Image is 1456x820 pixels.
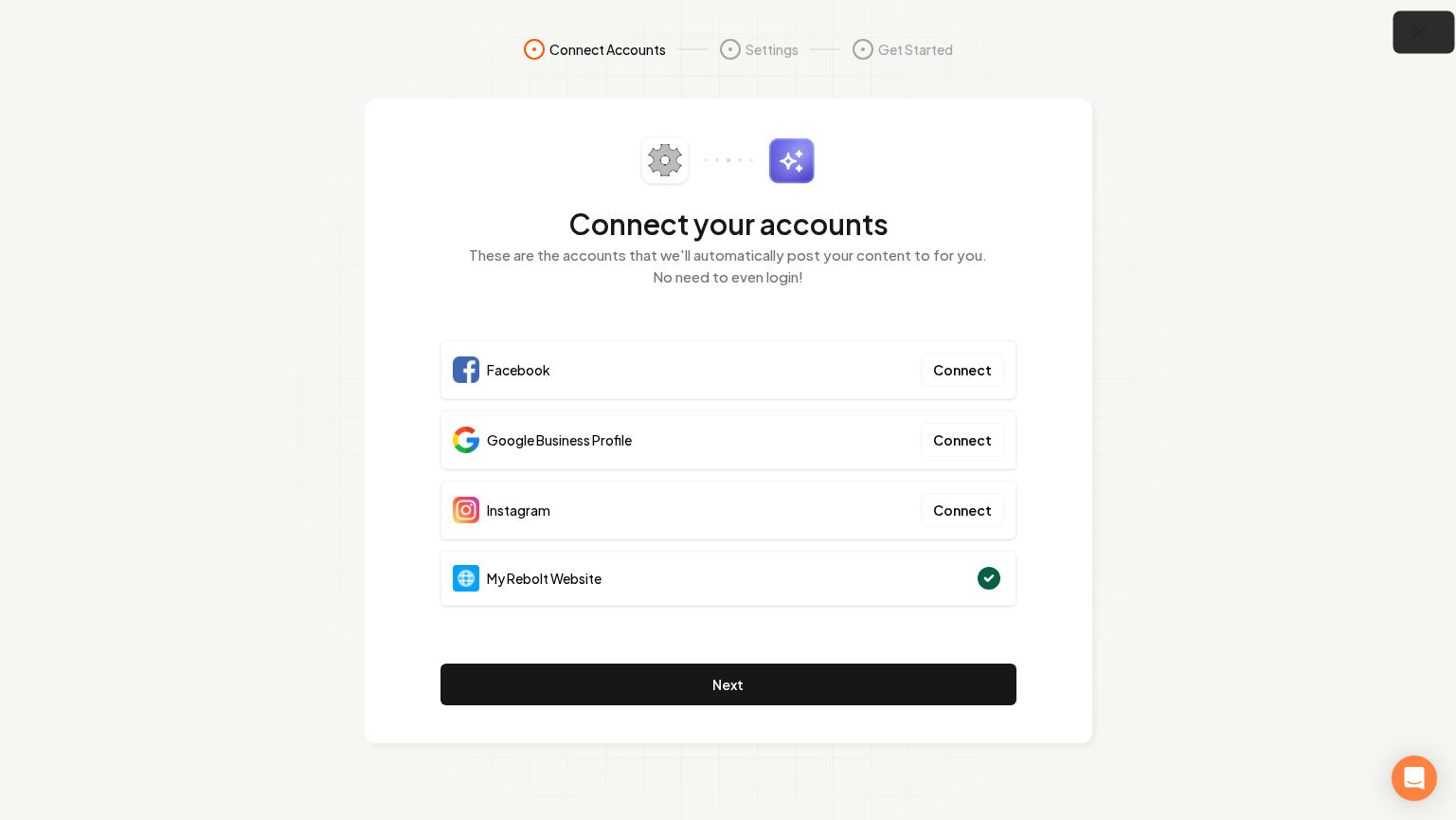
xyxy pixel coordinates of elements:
span: Facebook [487,360,550,379]
div: Open Intercom Messenger [1392,756,1437,801]
img: Website [453,565,479,592]
p: These are the accounts that we'll automatically post your content to for you. No need to even login! [440,245,1016,287]
span: Get Started [878,40,953,59]
span: Settings [746,40,799,59]
span: Instagram [487,501,550,519]
img: connector-dots.svg [704,158,753,162]
button: Connect [921,493,1004,527]
img: Facebook [453,356,479,383]
img: sparkles.svg [768,137,815,184]
h2: Connect your accounts [440,207,1016,241]
span: Connect Accounts [549,40,666,59]
img: Google [453,427,479,453]
img: Instagram [453,497,479,523]
span: My Rebolt Website [487,569,602,588]
button: Connect [921,423,1004,457]
button: Connect [921,353,1004,387]
button: Next [440,664,1016,705]
span: Google Business Profile [487,430,632,449]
